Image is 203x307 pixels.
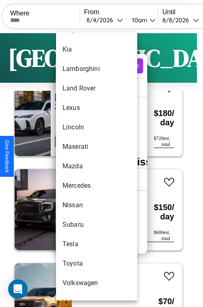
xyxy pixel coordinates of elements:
[56,254,137,273] li: Toyota
[56,137,137,157] li: Maserati
[56,176,137,195] li: Mercedes
[56,59,137,79] li: Lamborghini
[56,273,137,293] li: Volkswagen
[56,40,137,59] li: Kia
[4,140,10,173] div: Give Feedback
[56,98,137,118] li: Lexus
[56,195,137,215] li: Nissan
[56,234,137,254] li: Tesla
[56,79,137,98] li: Land Rover
[56,118,137,137] li: Lincoln
[8,279,28,299] div: Open Intercom Messenger
[56,215,137,234] li: Subaru
[56,157,137,176] li: Mazda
